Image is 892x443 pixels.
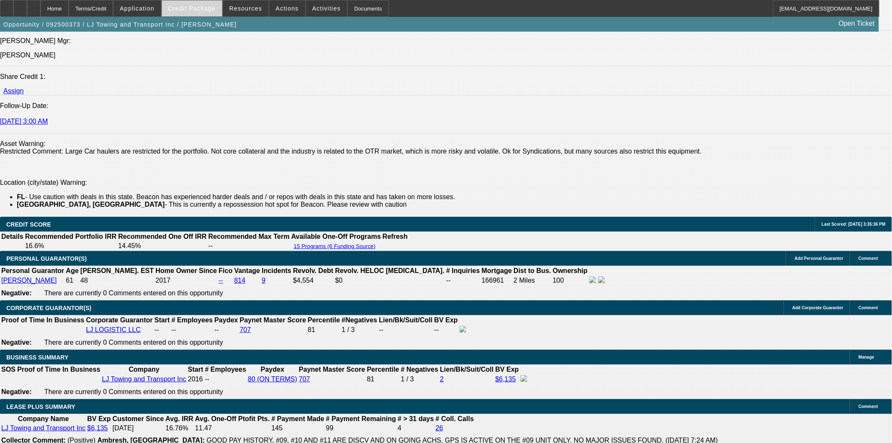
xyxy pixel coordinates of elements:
span: There are currently 0 Comments entered on this opportunity [44,388,223,395]
span: Add Corporate Guarantor [793,305,844,310]
b: Fico [219,267,233,274]
span: Resources [229,5,262,12]
b: Revolv. HELOC [MEDICAL_DATA]. [335,267,445,274]
span: Credit Package [168,5,216,12]
b: BV Exp [434,316,458,324]
span: BUSINESS SUMMARY [6,354,68,361]
td: 166961 [481,276,513,285]
td: 11.47 [195,424,270,432]
a: LJ LOGISTIC LLC [86,326,141,333]
b: Revolv. Debt [293,267,333,274]
b: Vantage [234,267,260,274]
b: Lien/Bk/Suit/Coll [440,366,494,373]
a: 707 [299,375,310,383]
a: Open Ticket [836,16,878,31]
b: Negative: [1,339,32,346]
span: Last Scored: [DATE] 3:35:36 PM [822,222,886,227]
label: - Use caution with deals in this state. Beacon has experienced harder deals and / or repos with d... [17,193,455,200]
span: There are currently 0 Comments entered on this opportunity [44,289,223,297]
b: Paydex [215,316,238,324]
td: 14.45% [118,242,207,250]
span: There are currently 0 Comments entered on this opportunity [44,339,223,346]
b: Percentile [367,366,399,373]
a: 2 [440,375,444,383]
td: -- [208,242,290,250]
b: Corporate Guarantor [86,316,153,324]
span: Opportunity / 092500373 / LJ Towing and Transport Inc / [PERSON_NAME] [3,21,237,28]
a: 80 (ON TERMS) [248,375,297,383]
th: Refresh [382,232,408,241]
b: # Inquiries [446,267,480,274]
div: 1 / 3 [342,326,378,334]
button: Credit Package [162,0,222,16]
b: BV Exp [87,415,111,422]
button: 15 Programs (6 Funding Source) [291,243,378,250]
span: CREDIT SCORE [6,221,51,228]
b: Company Name [18,415,69,422]
button: Actions [269,0,305,16]
span: Comment [859,305,878,310]
span: Application [120,5,154,12]
b: Paynet Master Score [299,366,365,373]
span: 2017 [156,277,171,284]
b: [PERSON_NAME]. EST [81,267,154,274]
b: Mortgage [482,267,512,274]
b: BV Exp [495,366,519,373]
td: -- [379,325,433,335]
b: # Coll. Calls [435,415,474,422]
b: # Payment Remaining [326,415,396,422]
b: Home Owner Since [156,267,217,274]
img: facebook-icon.png [521,375,527,382]
th: Available One-Off Programs [291,232,382,241]
th: Recommended Portfolio IRR [24,232,117,241]
b: Personal Guarantor [1,267,64,274]
div: 81 [308,326,340,334]
a: [PERSON_NAME] [1,277,57,284]
b: # > 31 days [398,415,434,422]
td: 100 [552,276,588,285]
button: Application [113,0,161,16]
span: PERSONAL GUARANTOR(S) [6,255,87,262]
b: Paynet Master Score [240,316,306,324]
span: LEASE PLUS SUMMARY [6,403,75,410]
button: Resources [223,0,269,16]
b: Start [188,366,203,373]
a: $6,135 [495,375,516,383]
td: -- [214,325,239,335]
td: [DATE] [112,424,164,432]
td: 16.6% [24,242,117,250]
td: 145 [271,424,325,432]
b: Dist to Bus. [514,267,551,274]
button: Activities [306,0,347,16]
td: 16.76% [165,424,194,432]
b: FL [17,193,25,200]
td: 99 [325,424,396,432]
b: Company [129,366,159,373]
td: 2016 [188,375,204,384]
b: Percentile [308,316,340,324]
td: -- [446,276,480,285]
span: Comment [859,256,878,261]
img: facebook-icon.png [589,276,596,283]
a: $6,135 [87,424,108,432]
span: Manage [859,355,874,359]
th: Proof of Time In Business [17,365,101,374]
b: Avg. IRR [166,415,193,422]
a: -- [219,277,223,284]
td: -- [154,325,170,335]
b: Lien/Bk/Suit/Coll [379,316,433,324]
span: Activities [312,5,341,12]
a: LJ Towing and Transport Inc [102,375,186,383]
td: 4 [398,424,435,432]
label: - This is currently a repossession hot spot for Beacon. Please review with caution [17,201,407,208]
td: -- [434,325,458,335]
b: Paydex [261,366,284,373]
b: #Negatives [342,316,378,324]
td: 48 [80,276,154,285]
a: 814 [234,277,246,284]
b: Incidents [262,267,291,274]
a: Assign [3,87,24,95]
td: 61 [65,276,79,285]
td: 2 Miles [513,276,552,285]
th: Recommended One Off IRR [118,232,207,241]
